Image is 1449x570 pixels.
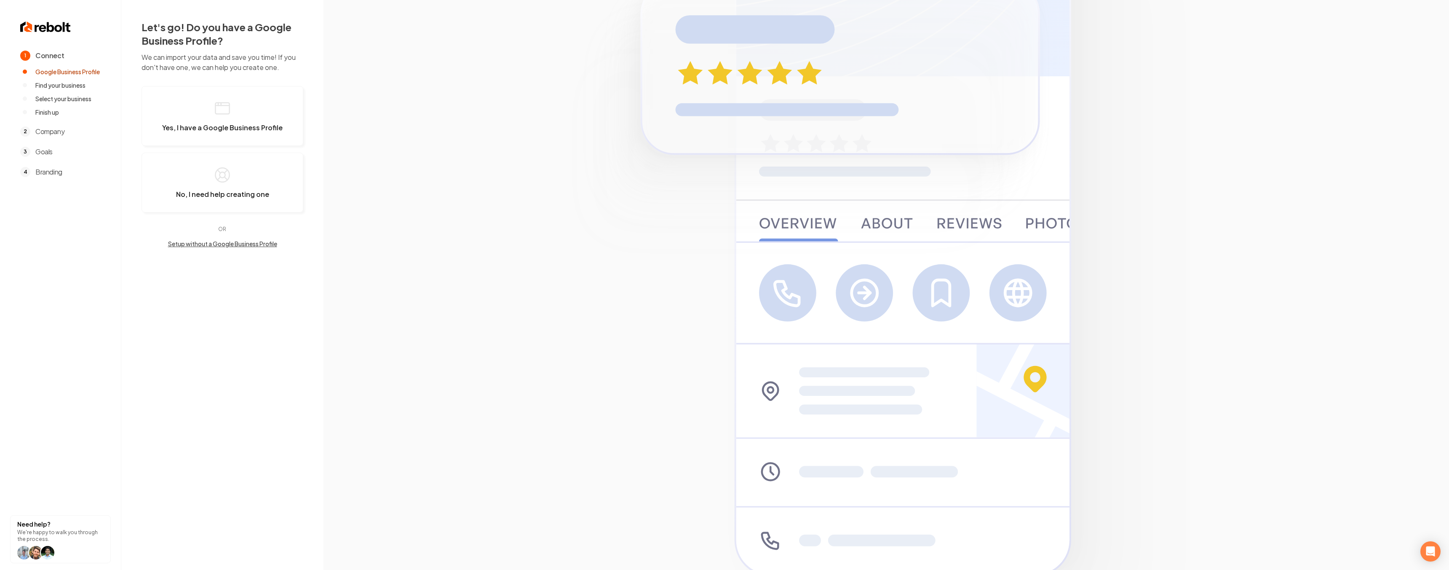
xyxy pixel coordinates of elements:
[20,126,30,137] span: 2
[20,20,71,34] img: Rebolt Logo
[35,108,59,116] span: Finish up
[17,529,104,543] p: We're happy to walk you through the process.
[142,239,303,248] button: Setup without a Google Business Profile
[142,226,303,233] p: OR
[35,167,62,177] span: Branding
[35,147,53,157] span: Goals
[176,190,269,199] span: No, I need help creating one
[20,147,30,157] span: 3
[142,153,303,212] button: No, I need help creating one
[35,67,100,76] span: Google Business Profile
[35,81,86,89] span: Find your business
[142,20,303,47] h2: Let's go! Do you have a Google Business Profile?
[142,52,303,73] p: We can import your data and save you time! If you don't have one, we can help you create one.
[20,51,30,61] span: 1
[10,515,111,563] button: Need help?We're happy to walk you through the process.help icon Willhelp icon Willhelp icon arwin
[35,94,91,103] span: Select your business
[17,546,31,559] img: help icon Will
[29,546,43,559] img: help icon Will
[17,520,51,528] strong: Need help?
[35,51,64,61] span: Connect
[142,86,303,146] button: Yes, I have a Google Business Profile
[35,126,64,137] span: Company
[41,546,54,559] img: help icon arwin
[162,124,283,132] span: Yes, I have a Google Business Profile
[20,167,30,177] span: 4
[1420,541,1441,562] div: Open Intercom Messenger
